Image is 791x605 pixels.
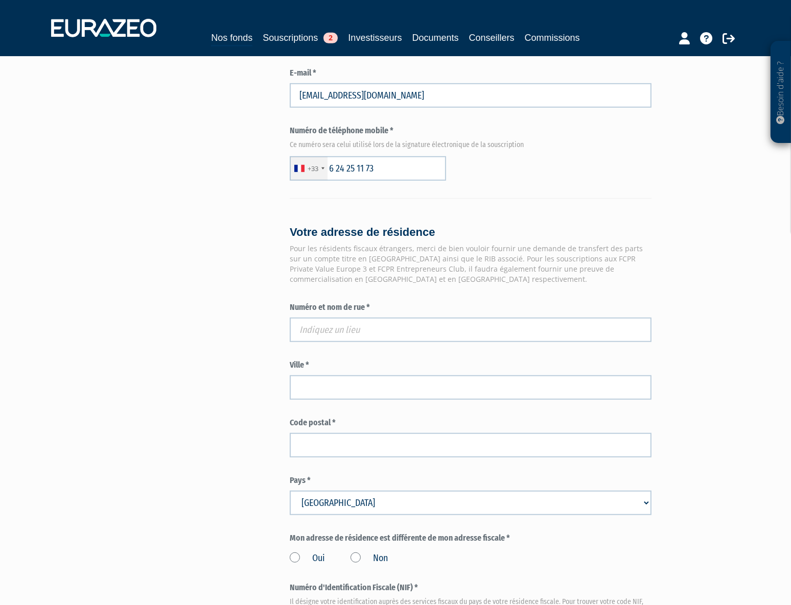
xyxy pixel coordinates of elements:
[351,552,388,565] label: Non
[263,31,338,45] a: Souscriptions2
[290,156,446,181] input: 6 12 34 56 78
[525,31,580,45] a: Commissions
[290,359,652,371] label: Ville *
[290,157,328,180] div: France: +33
[290,302,652,313] label: Numéro et nom de rue *
[290,533,652,544] label: Mon adresse de résidence est différente de mon adresse fiscale *
[308,164,318,174] div: +33
[290,226,652,238] h4: Votre adresse de résidence
[211,31,252,46] a: Nos fonds
[290,475,652,487] label: Pays *
[290,552,325,565] label: Oui
[290,318,652,342] input: Indiquez un lieu
[348,31,402,45] a: Investisseurs
[290,140,652,150] em: Ce numéro sera celui utilisé lors de la signature électronique de la souscription
[290,244,652,284] div: Pour les résidents fiscaux étrangers, merci de bien vouloir fournir une demande de transfert des ...
[290,417,652,429] label: Code postal *
[290,67,652,79] label: E-mail *
[775,46,787,138] p: Besoin d'aide ?
[51,19,156,37] img: 1732889491-logotype_eurazeo_blanc_rvb.png
[469,31,515,45] a: Conseillers
[290,125,652,147] label: Numéro de téléphone mobile *
[323,33,338,43] span: 2
[412,31,459,45] a: Documents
